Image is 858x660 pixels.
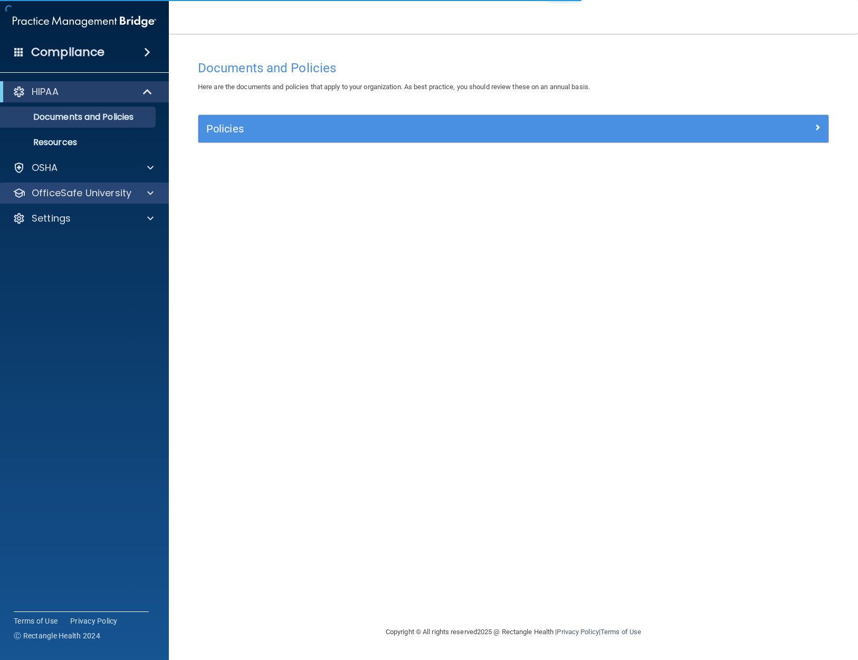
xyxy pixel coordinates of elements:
p: Documents and Policies [7,112,151,122]
a: Policies [206,120,821,137]
h4: Compliance [31,45,104,60]
a: HIPAA [13,85,153,98]
a: Terms of Use [600,628,641,636]
img: PMB logo [13,11,156,32]
a: OSHA [13,161,154,174]
p: Resources [7,137,151,148]
p: OSHA [32,161,58,174]
span: Here are the documents and policies that apply to your organization. As best practice, you should... [198,83,590,91]
a: Settings [13,212,154,225]
span: Ⓒ Rectangle Health 2024 [14,630,100,641]
h5: Policies [206,123,663,135]
p: OfficeSafe University [32,187,131,199]
h4: Documents and Policies [198,61,829,75]
p: HIPAA [32,85,59,98]
a: Terms of Use [14,616,58,626]
p: Settings [32,212,71,225]
div: Copyright © All rights reserved 2025 @ Rectangle Health | | [321,615,706,649]
a: Privacy Policy [557,628,598,636]
a: Privacy Policy [70,616,118,626]
a: OfficeSafe University [13,187,154,199]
